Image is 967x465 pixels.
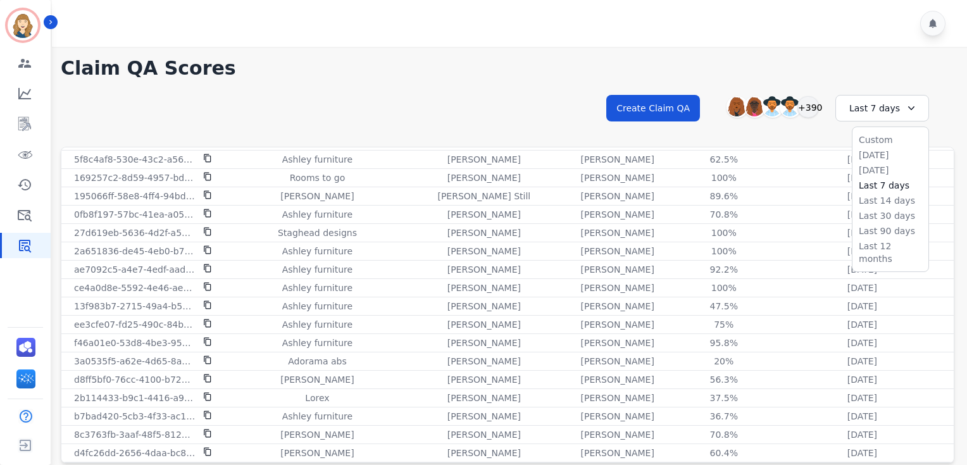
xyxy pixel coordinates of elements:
p: Ashley furniture [282,337,352,349]
div: 37.5% [696,392,752,404]
p: [PERSON_NAME] [581,245,654,257]
p: [PERSON_NAME] [447,263,521,276]
p: d8ff5bf0-76cc-4100-b72e-dc0a572efbd3 [74,373,196,386]
p: [DATE] [847,355,877,368]
p: [PERSON_NAME] [447,226,521,239]
p: [PERSON_NAME] [447,318,521,331]
p: Ashley furniture [282,245,352,257]
p: ee3cfe07-fd25-490c-84b5-2e29d83c1983 [74,318,196,331]
p: [PERSON_NAME] [447,171,521,184]
p: 195066ff-58e8-4ff4-94bd-53207f64851b [74,190,196,202]
div: 62.5% [696,153,752,166]
p: [PERSON_NAME] [581,153,654,166]
div: 75% [696,318,752,331]
p: [DATE] [847,171,877,184]
p: [PERSON_NAME] [447,153,521,166]
p: [PERSON_NAME] [581,337,654,349]
div: 60.4% [696,447,752,459]
p: ce4a0d8e-5592-4e46-aebd-73e84dfd3948 [74,282,196,294]
li: Last 12 months [859,240,922,265]
div: 20% [696,355,752,368]
p: [DATE] [847,373,877,386]
div: 70.8% [696,208,752,221]
div: Last 7 days [835,95,929,121]
p: [PERSON_NAME] [280,428,354,441]
p: [PERSON_NAME] [447,410,521,423]
p: [DATE] [847,282,877,294]
div: 56.3% [696,373,752,386]
p: [PERSON_NAME] [447,282,521,294]
p: f46a01e0-53d8-4be3-9554-9d71ac32eff6 [74,337,196,349]
p: Staghead designs [278,226,357,239]
p: [PERSON_NAME] [447,355,521,368]
p: Lorex [305,392,329,404]
p: [PERSON_NAME] [581,355,654,368]
p: [PERSON_NAME] [447,208,521,221]
div: 70.8% [696,428,752,441]
li: Last 90 days [859,225,922,237]
li: Last 30 days [859,209,922,222]
p: Ashley furniture [282,410,352,423]
li: Custom [859,133,922,146]
p: [DATE] [847,208,877,221]
div: +390 [797,96,819,118]
p: [DATE] [847,392,877,404]
p: 13f983b7-2715-49a4-b5af-65c8022888c8 [74,300,196,313]
p: [DATE] [847,410,877,423]
p: 5f8c4af8-530e-43c2-a566-d1ec848c295f [74,153,196,166]
p: 0fb8f197-57bc-41ea-a058-2667fd194bed [74,208,196,221]
div: 36.7% [696,410,752,423]
p: [PERSON_NAME] [581,208,654,221]
p: [DATE] [847,226,877,239]
div: 92.2% [696,263,752,276]
div: 100% [696,245,752,257]
li: [DATE] [859,149,922,161]
p: ae7092c5-a4e7-4edf-aad5-cd167bead044 [74,263,196,276]
p: 8c3763fb-3aaf-48f5-8120-89fe09e6f7aa [74,428,196,441]
p: d4fc26dd-2656-4daa-bc81-f20ed5a2671a [74,447,196,459]
li: Last 14 days [859,194,922,207]
p: [PERSON_NAME] [447,245,521,257]
button: Create Claim QA [606,95,700,121]
p: [PERSON_NAME] [447,428,521,441]
p: 27d619eb-5636-4d2f-a564-d83e00c92811 [74,226,196,239]
div: 47.5% [696,300,752,313]
p: [PERSON_NAME] [581,300,654,313]
p: Ashley furniture [282,263,352,276]
p: [PERSON_NAME] [447,392,521,404]
p: [DATE] [847,447,877,459]
img: Bordered avatar [8,10,38,40]
p: Ashley furniture [282,208,352,221]
p: [PERSON_NAME] Still [437,190,530,202]
div: 100% [696,226,752,239]
p: [PERSON_NAME] [447,447,521,459]
p: [DATE] [847,428,877,441]
p: b7bad420-5cb3-4f33-ac1d-5c927a8475fa [74,410,196,423]
p: [PERSON_NAME] [280,373,354,386]
p: [DATE] [847,153,877,166]
p: [DATE] [847,337,877,349]
p: [PERSON_NAME] [581,410,654,423]
p: [PERSON_NAME] [447,373,521,386]
p: [PERSON_NAME] [581,171,654,184]
p: Ashley furniture [282,282,352,294]
h1: Claim QA Scores [61,57,954,80]
p: [DATE] [847,190,877,202]
p: Ashley furniture [282,153,352,166]
p: [PERSON_NAME] [280,190,354,202]
p: [PERSON_NAME] [581,318,654,331]
p: [DATE] [847,263,877,276]
p: [PERSON_NAME] [581,282,654,294]
div: 100% [696,171,752,184]
li: [DATE] [859,164,922,177]
div: 89.6% [696,190,752,202]
p: [PERSON_NAME] [581,263,654,276]
p: 169257c2-8d59-4957-bdef-bdc8c02c3bd4 [74,171,196,184]
p: [DATE] [847,318,877,331]
p: [PERSON_NAME] [581,373,654,386]
p: 3a0535f5-a62e-4d65-8adb-056e2643c86f [74,355,196,368]
div: 95.8% [696,337,752,349]
p: [PERSON_NAME] [447,337,521,349]
p: [PERSON_NAME] [581,190,654,202]
p: Ashley furniture [282,318,352,331]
